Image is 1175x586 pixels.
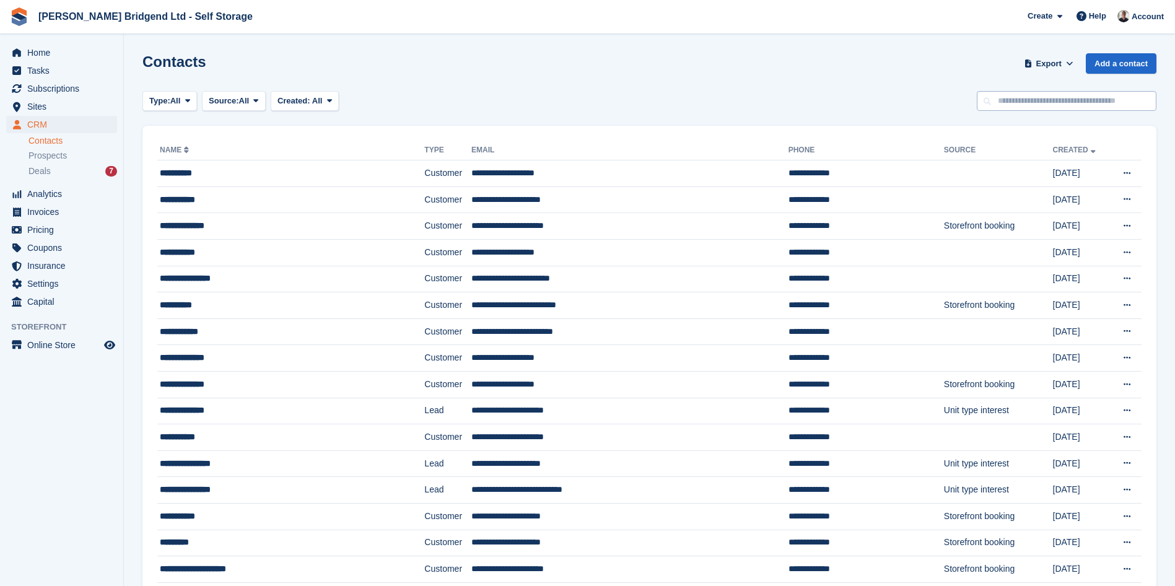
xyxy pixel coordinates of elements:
th: Phone [788,141,944,160]
span: Created: [277,96,310,105]
h1: Contacts [142,53,206,70]
td: [DATE] [1053,477,1109,504]
a: menu [6,257,117,274]
a: Preview store [102,338,117,352]
td: Customer [424,186,471,213]
span: Prospects [28,150,67,162]
td: [DATE] [1053,345,1109,372]
th: Source [944,141,1053,160]
td: [DATE] [1053,318,1109,345]
span: Source: [209,95,238,107]
a: Contacts [28,135,117,147]
span: Create [1028,10,1052,22]
span: Sites [27,98,102,115]
a: menu [6,239,117,256]
span: CRM [27,116,102,133]
td: [DATE] [1053,530,1109,556]
a: menu [6,336,117,354]
td: [DATE] [1053,556,1109,583]
span: All [312,96,323,105]
td: Storefront booking [944,503,1053,530]
a: Created [1053,146,1098,154]
a: menu [6,98,117,115]
td: Storefront booking [944,213,1053,240]
td: [DATE] [1053,186,1109,213]
td: Customer [424,213,471,240]
span: Export [1036,58,1062,70]
a: menu [6,80,117,97]
div: 7 [105,166,117,177]
span: Type: [149,95,170,107]
a: menu [6,221,117,238]
a: menu [6,62,117,79]
a: Deals 7 [28,165,117,178]
td: Customer [424,160,471,187]
td: Customer [424,503,471,530]
span: Storefront [11,321,123,333]
td: Customer [424,345,471,372]
span: Help [1089,10,1106,22]
a: Prospects [28,149,117,162]
a: menu [6,185,117,203]
td: [DATE] [1053,450,1109,477]
td: Customer [424,371,471,398]
th: Type [424,141,471,160]
td: [DATE] [1053,371,1109,398]
td: Storefront booking [944,371,1053,398]
td: Storefront booking [944,556,1053,583]
span: Settings [27,275,102,292]
td: Unit type interest [944,398,1053,424]
td: Storefront booking [944,530,1053,556]
span: Capital [27,293,102,310]
td: Customer [424,292,471,319]
span: Analytics [27,185,102,203]
td: Customer [424,266,471,292]
span: Pricing [27,221,102,238]
span: Deals [28,165,51,177]
td: Lead [424,398,471,424]
button: Type: All [142,91,197,112]
a: [PERSON_NAME] Bridgend Ltd - Self Storage [33,6,258,27]
td: [DATE] [1053,160,1109,187]
button: Export [1021,53,1076,74]
img: stora-icon-8386f47178a22dfd0bd8f6a31ec36ba5ce8667c1dd55bd0f319d3a0aa187defe.svg [10,7,28,26]
img: Rhys Jones [1117,10,1130,22]
a: Add a contact [1086,53,1156,74]
span: Coupons [27,239,102,256]
a: Name [160,146,191,154]
td: Customer [424,424,471,451]
td: Customer [424,530,471,556]
td: Unit type interest [944,477,1053,504]
span: Subscriptions [27,80,102,97]
span: All [170,95,181,107]
button: Source: All [202,91,266,112]
td: [DATE] [1053,424,1109,451]
td: [DATE] [1053,292,1109,319]
th: Email [471,141,788,160]
td: Unit type interest [944,450,1053,477]
span: Tasks [27,62,102,79]
td: [DATE] [1053,398,1109,424]
span: Online Store [27,336,102,354]
span: Home [27,44,102,61]
a: menu [6,293,117,310]
button: Created: All [271,91,339,112]
a: menu [6,116,117,133]
td: [DATE] [1053,266,1109,292]
span: Insurance [27,257,102,274]
td: Customer [424,556,471,583]
td: [DATE] [1053,213,1109,240]
td: Lead [424,477,471,504]
td: Storefront booking [944,292,1053,319]
td: [DATE] [1053,239,1109,266]
a: menu [6,203,117,221]
span: Account [1132,11,1164,23]
span: All [239,95,250,107]
td: Customer [424,239,471,266]
td: [DATE] [1053,503,1109,530]
td: Customer [424,318,471,345]
a: menu [6,275,117,292]
td: Lead [424,450,471,477]
span: Invoices [27,203,102,221]
a: menu [6,44,117,61]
